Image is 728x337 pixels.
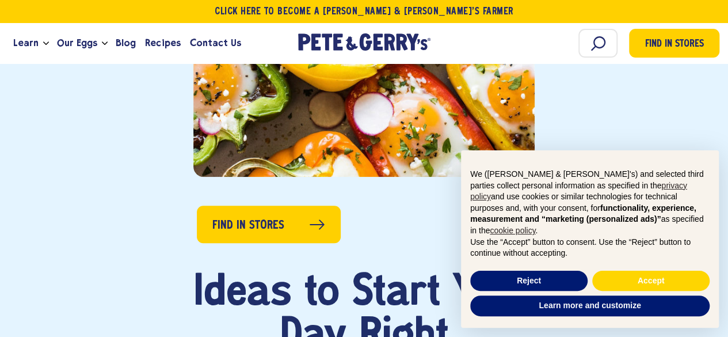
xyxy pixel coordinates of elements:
span: Blog [116,36,136,50]
a: cookie policy [490,226,535,235]
input: Search [578,29,618,58]
button: Accept [592,271,710,291]
span: Our Eggs [57,36,97,50]
a: Contact Us [185,28,246,59]
a: Our Eggs [52,28,102,59]
p: We ([PERSON_NAME] & [PERSON_NAME]'s) and selected third parties collect personal information as s... [470,169,710,237]
a: Find in Stores [197,206,341,243]
button: Learn more and customize [470,296,710,316]
a: Blog [111,28,140,59]
a: Find in Stores [629,29,719,58]
span: Find in Stores [212,217,284,234]
span: Contact Us [190,36,241,50]
span: Find in Stores [645,37,704,52]
a: Learn [9,28,43,59]
span: Recipes [145,36,180,50]
p: Use the “Accept” button to consent. Use the “Reject” button to continue without accepting. [470,237,710,259]
button: Open the dropdown menu for Learn [43,41,49,46]
a: Recipes [140,28,185,59]
button: Reject [470,271,588,291]
span: Learn [13,36,39,50]
button: Open the dropdown menu for Our Eggs [102,41,108,46]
